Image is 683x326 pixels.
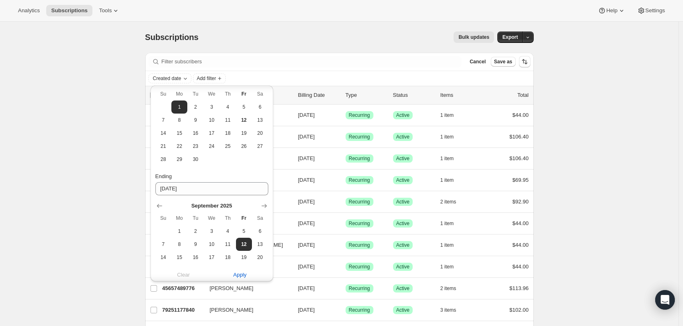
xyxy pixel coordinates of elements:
[171,153,187,166] button: Monday September 29 2025
[255,130,265,136] span: 20
[207,268,273,281] button: Apply
[298,177,315,183] span: [DATE]
[18,7,40,14] span: Analytics
[440,285,456,292] span: 2 items
[349,242,370,248] span: Recurring
[162,109,529,121] div: 79261958512[PERSON_NAME][DATE]SuccessRecurringSuccessActive1 item$44.00
[162,239,529,251] div: 79294071152[US_STATE][PERSON_NAME][DATE]SuccessRecurringSuccessActive1 item$44.00
[440,112,454,118] span: 1 item
[220,212,236,225] th: Thursday
[239,91,249,97] span: Fr
[440,242,454,248] span: 1 item
[239,143,249,150] span: 26
[220,100,236,114] button: Thursday September 4 2025
[223,117,232,123] span: 11
[204,114,220,127] button: Wednesday September 10 2025
[187,212,203,225] th: Tuesday
[236,100,252,114] button: Friday September 5 2025
[223,241,232,248] span: 11
[204,127,220,140] button: Wednesday September 17 2025
[205,282,287,295] button: [PERSON_NAME]
[159,117,168,123] span: 7
[236,114,252,127] button: Today Friday September 12 2025
[349,307,370,313] span: Recurring
[220,114,236,127] button: Thursday September 11 2025
[159,254,168,261] span: 14
[223,228,232,234] span: 4
[252,225,268,238] button: Saturday September 6 2025
[197,75,216,82] span: Add filter
[175,156,184,163] span: 29
[46,5,92,16] button: Subscriptions
[510,285,529,291] span: $113.96
[204,100,220,114] button: Wednesday September 3 2025
[175,130,184,136] span: 15
[207,91,216,97] span: We
[207,117,216,123] span: 10
[187,264,203,277] button: Tuesday September 23 2025
[396,220,410,227] span: Active
[236,87,252,100] th: Friday
[239,254,249,261] span: 19
[205,239,287,252] button: [US_STATE][PERSON_NAME]
[175,117,184,123] span: 8
[175,91,184,97] span: Mo
[220,238,236,251] button: Thursday September 11 2025
[512,177,529,183] span: $69.95
[440,131,463,143] button: 1 item
[396,177,410,183] span: Active
[396,134,410,140] span: Active
[187,87,203,100] th: Tuesday
[440,196,465,208] button: 2 items
[175,215,184,221] span: Mo
[298,112,315,118] span: [DATE]
[162,153,529,164] div: 75199414640[PERSON_NAME][DATE]SuccessRecurringSuccessActive1 item$106.40
[155,173,172,179] span: Ending
[440,134,454,140] span: 1 item
[162,284,203,293] p: 45657489776
[223,130,232,136] span: 18
[159,130,168,136] span: 14
[171,264,187,277] button: Monday September 22 2025
[187,238,203,251] button: Tuesday September 9 2025
[187,140,203,153] button: Tuesday September 23 2025
[236,264,252,277] button: Friday September 26 2025
[510,155,529,161] span: $106.40
[440,263,454,270] span: 1 item
[655,290,675,310] div: Open Intercom Messenger
[349,177,370,183] span: Recurring
[191,228,200,234] span: 2
[207,254,216,261] span: 17
[204,140,220,153] button: Wednesday September 24 2025
[204,264,220,277] button: Wednesday September 24 2025
[159,143,168,150] span: 21
[606,7,617,14] span: Help
[171,212,187,225] th: Monday
[255,254,265,261] span: 20
[191,143,200,150] span: 23
[162,306,203,314] p: 79251177840
[204,238,220,251] button: Wednesday September 10 2025
[191,241,200,248] span: 9
[440,239,463,251] button: 1 item
[239,215,249,221] span: Fr
[171,225,187,238] button: Monday September 1 2025
[252,127,268,140] button: Saturday September 20 2025
[207,228,216,234] span: 3
[236,251,252,264] button: Friday September 19 2025
[220,264,236,277] button: Thursday September 25 2025
[239,241,249,248] span: 12
[255,91,265,97] span: Sa
[187,100,203,114] button: Tuesday September 2 2025
[159,91,168,97] span: Su
[204,87,220,100] th: Wednesday
[252,212,268,225] th: Saturday
[502,34,518,40] span: Export
[252,140,268,153] button: Saturday September 27 2025
[255,117,265,123] span: 13
[512,263,529,270] span: $44.00
[159,241,168,248] span: 7
[236,140,252,153] button: Friday September 26 2025
[298,263,315,270] span: [DATE]
[512,220,529,226] span: $44.00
